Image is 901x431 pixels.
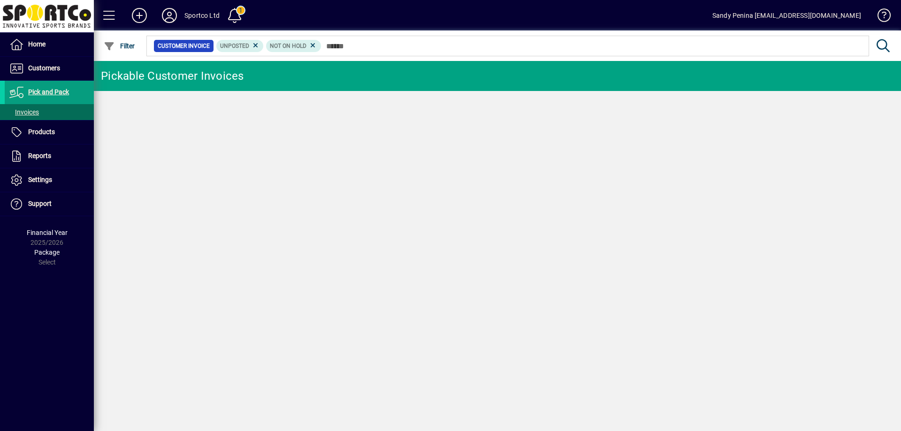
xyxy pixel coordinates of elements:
[5,121,94,144] a: Products
[266,40,321,52] mat-chip: Hold Status: Not On Hold
[9,108,39,116] span: Invoices
[28,64,60,72] span: Customers
[5,57,94,80] a: Customers
[5,104,94,120] a: Invoices
[124,7,154,24] button: Add
[101,68,244,83] div: Pickable Customer Invoices
[216,40,264,52] mat-chip: Customer Invoice Status: Unposted
[101,38,137,54] button: Filter
[5,144,94,168] a: Reports
[104,42,135,50] span: Filter
[5,168,94,192] a: Settings
[5,33,94,56] a: Home
[158,41,210,51] span: Customer Invoice
[184,8,220,23] div: Sportco Ltd
[28,40,46,48] span: Home
[27,229,68,236] span: Financial Year
[28,128,55,136] span: Products
[28,176,52,183] span: Settings
[28,88,69,96] span: Pick and Pack
[28,152,51,159] span: Reports
[28,200,52,207] span: Support
[34,249,60,256] span: Package
[870,2,889,32] a: Knowledge Base
[270,43,306,49] span: Not On Hold
[5,192,94,216] a: Support
[712,8,861,23] div: Sandy Penina [EMAIL_ADDRESS][DOMAIN_NAME]
[220,43,249,49] span: Unposted
[154,7,184,24] button: Profile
